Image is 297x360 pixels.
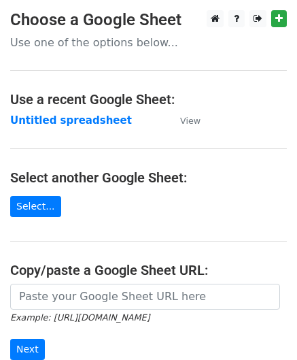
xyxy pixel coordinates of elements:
h4: Select another Google Sheet: [10,169,287,186]
input: Next [10,339,45,360]
small: View [180,116,200,126]
h4: Use a recent Google Sheet: [10,91,287,108]
a: View [167,114,200,127]
a: Untitled spreadsheet [10,114,132,127]
h3: Choose a Google Sheet [10,10,287,30]
h4: Copy/paste a Google Sheet URL: [10,262,287,278]
a: Select... [10,196,61,217]
p: Use one of the options below... [10,35,287,50]
input: Paste your Google Sheet URL here [10,284,280,310]
small: Example: [URL][DOMAIN_NAME] [10,312,150,323]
